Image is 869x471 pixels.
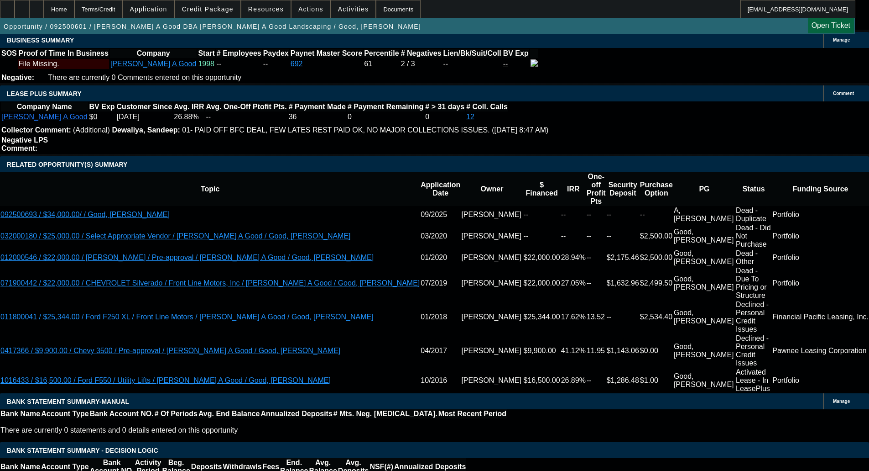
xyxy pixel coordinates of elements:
[1,126,71,134] b: Collector Comment:
[438,409,507,418] th: Most Recent Period
[586,266,606,300] td: --
[137,49,170,57] b: Company
[606,266,640,300] td: $1,632.96
[291,60,303,68] a: 692
[19,60,109,68] div: File Missing.
[772,206,869,223] td: Portfolio
[289,103,346,111] b: # Payment Made
[48,74,241,81] span: There are currently 0 Comments entered on this opportunity
[420,266,461,300] td: 07/2019
[772,334,869,368] td: Pawnee Leasing Corporation
[18,49,109,58] th: Proof of Time In Business
[298,5,323,13] span: Actions
[461,206,523,223] td: [PERSON_NAME]
[41,409,89,418] th: Account Type
[523,266,561,300] td: $22,000.00
[561,266,586,300] td: 27.05%
[735,334,772,368] td: Declined - Personal Credit Issues
[586,206,606,223] td: --
[291,0,330,18] button: Actions
[116,112,173,122] td: [DATE]
[523,334,561,368] td: $9,900.00
[154,409,198,418] th: # Of Periods
[117,103,172,111] b: Customer Since
[833,91,854,96] span: Comment
[586,223,606,249] td: --
[241,0,291,18] button: Resources
[673,249,735,266] td: Good, [PERSON_NAME]
[425,112,465,122] td: 0
[561,368,586,393] td: 26.89%
[420,223,461,249] td: 03/2020
[640,249,673,266] td: $2,500.00
[1,74,34,81] b: Negative:
[73,126,110,134] span: (Additional)
[7,90,82,97] span: LEASE PLUS SUMMARY
[586,334,606,368] td: 11.95
[291,49,362,57] b: Paynet Master Score
[503,49,529,57] b: BV Exp
[198,49,214,57] b: Start
[110,60,197,68] a: [PERSON_NAME] A Good
[772,172,869,206] th: Funding Source
[0,347,340,355] a: 0417366 / $9,900.00 / Chevy 3500 / Pre-approval / [PERSON_NAME] A Good / Good, [PERSON_NAME]
[420,172,461,206] th: Application Date
[425,103,464,111] b: # > 31 days
[1,49,17,58] th: SOS
[640,368,673,393] td: $1.00
[420,249,461,266] td: 01/2020
[182,126,548,134] span: 01- PAID OFF BFC DEAL, FEW LATES REST PAID OK, NO MAJOR COLLECTIONS ISSUES. ([DATE] 8:47 AM)
[503,60,508,68] a: --
[364,49,399,57] b: Percentile
[808,18,854,33] a: Open Ticket
[401,60,442,68] div: 2 / 3
[523,249,561,266] td: $22,000.00
[420,206,461,223] td: 09/2025
[0,254,374,261] a: 012000546 / $22,000.00 / [PERSON_NAME] / Pre-approval / [PERSON_NAME] A Good / Good, [PERSON_NAME]
[640,266,673,300] td: $2,499.50
[673,223,735,249] td: Good, [PERSON_NAME]
[347,112,424,122] td: 0
[523,368,561,393] td: $16,500.00
[735,206,772,223] td: Dead - Duplicate
[461,223,523,249] td: [PERSON_NAME]
[1,113,88,121] a: [PERSON_NAME] A Good
[561,334,586,368] td: 41.12%
[198,409,260,418] th: Avg. End Balance
[523,300,561,334] td: $25,344.00
[0,211,170,218] a: 092500693 / $34,000.00/ / Good, [PERSON_NAME]
[182,5,234,13] span: Credit Package
[89,409,154,418] th: Bank Account NO.
[640,300,673,334] td: $2,534.40
[673,206,735,223] td: A, [PERSON_NAME]
[606,206,640,223] td: --
[248,5,284,13] span: Resources
[420,334,461,368] td: 04/2017
[735,368,772,393] td: Activated Lease - In LeasePlus
[0,376,331,384] a: 1016433 / $16,500.00 / Ford F550 / Utility Lifts / [PERSON_NAME] A Good / Good, [PERSON_NAME]
[0,313,374,321] a: 011800041 / $25,344.00 / Ford F250 XL / Front Line Motors / [PERSON_NAME] A Good / Good, [PERSON_...
[7,398,129,405] span: BANK STATEMENT SUMMARY-MANUAL
[1,136,48,152] b: Negative LPS Comment:
[89,103,115,111] b: BV Exp
[673,368,735,393] td: Good, [PERSON_NAME]
[586,368,606,393] td: --
[123,0,174,18] button: Application
[640,206,673,223] td: --
[673,266,735,300] td: Good, [PERSON_NAME]
[772,266,869,300] td: Portfolio
[263,59,289,69] td: --
[772,300,869,334] td: Financial Pacific Leasing, Inc.
[0,279,420,287] a: 071900442 / $22,000.00 / CHEVROLET Silverado / Front Line Motors, Inc / [PERSON_NAME] A Good / Go...
[735,266,772,300] td: Dead - Due To Pricing or Structure
[640,334,673,368] td: $0.00
[606,249,640,266] td: $2,175.46
[523,172,561,206] th: $ Financed
[89,113,98,121] a: $0
[561,223,586,249] td: --
[606,223,640,249] td: --
[348,103,423,111] b: # Payment Remaining
[175,0,240,18] button: Credit Package
[466,103,508,111] b: # Coll. Calls
[338,5,369,13] span: Activities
